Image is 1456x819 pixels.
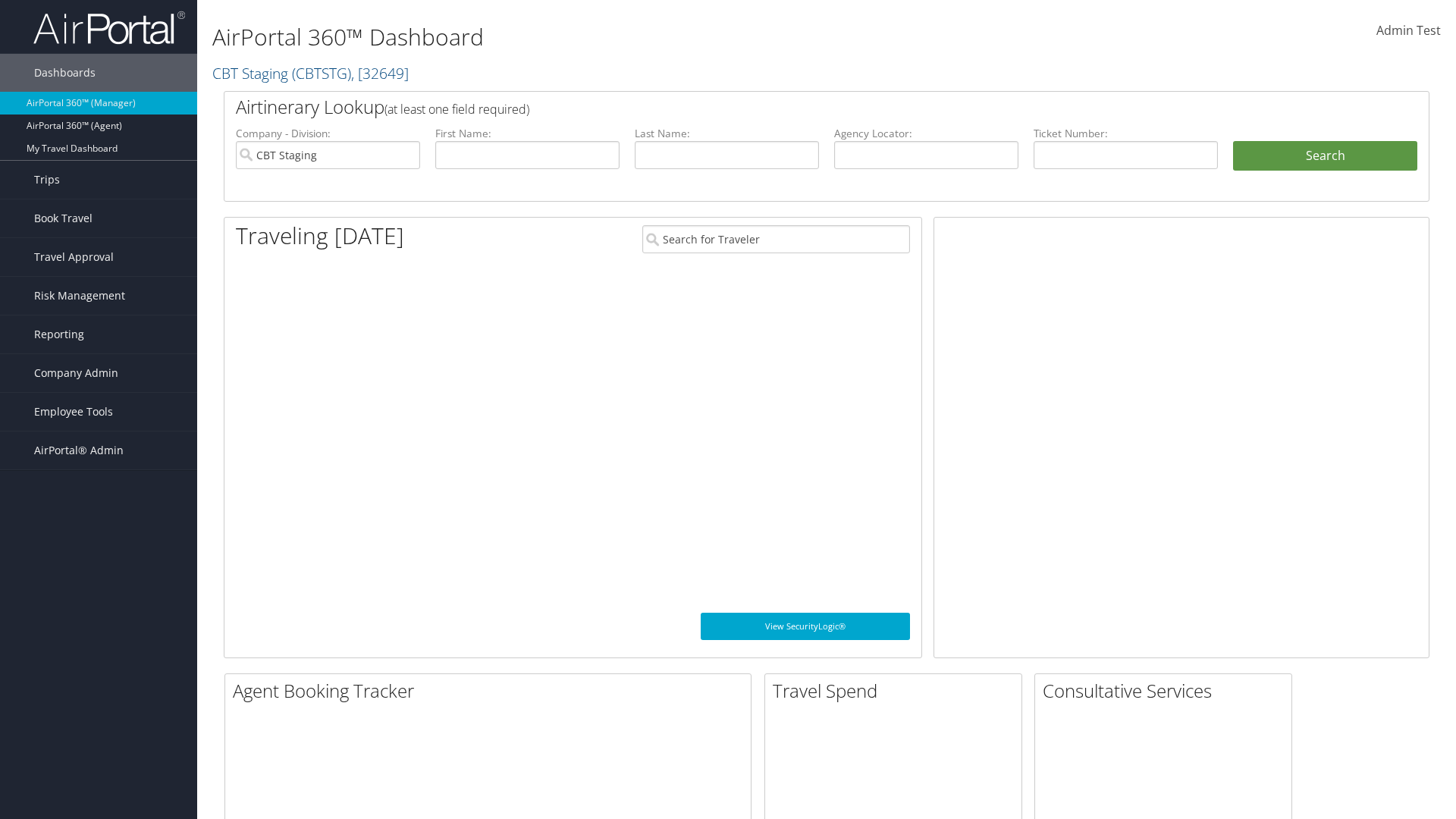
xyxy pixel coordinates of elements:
h1: Traveling [DATE] [236,220,404,252]
a: CBT Staging [212,63,409,83]
label: Company - Division: [236,126,420,141]
label: Last Name: [635,126,819,141]
span: Employee Tools [34,393,113,431]
h2: Consultative Services [1043,678,1291,704]
span: , [ 32649 ] [351,63,409,83]
span: Admin Test [1376,22,1441,39]
span: Risk Management [34,277,125,315]
button: Search [1233,141,1417,171]
h2: Travel Spend [773,678,1021,704]
span: Dashboards [34,54,96,92]
h2: Agent Booking Tracker [233,678,751,704]
span: (at least one field required) [384,101,529,118]
h2: Airtinerary Lookup [236,94,1317,120]
span: Travel Approval [34,238,114,276]
img: airportal-logo.png [33,10,185,45]
label: First Name: [435,126,620,141]
a: Admin Test [1376,8,1441,55]
span: Reporting [34,315,84,353]
label: Agency Locator: [834,126,1018,141]
span: AirPortal® Admin [34,431,124,469]
span: ( CBTSTG ) [292,63,351,83]
span: Trips [34,161,60,199]
label: Ticket Number: [1034,126,1218,141]
a: View SecurityLogic® [701,613,910,640]
h1: AirPortal 360™ Dashboard [212,21,1031,53]
span: Company Admin [34,354,118,392]
input: Search for Traveler [642,225,910,253]
span: Book Travel [34,199,93,237]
